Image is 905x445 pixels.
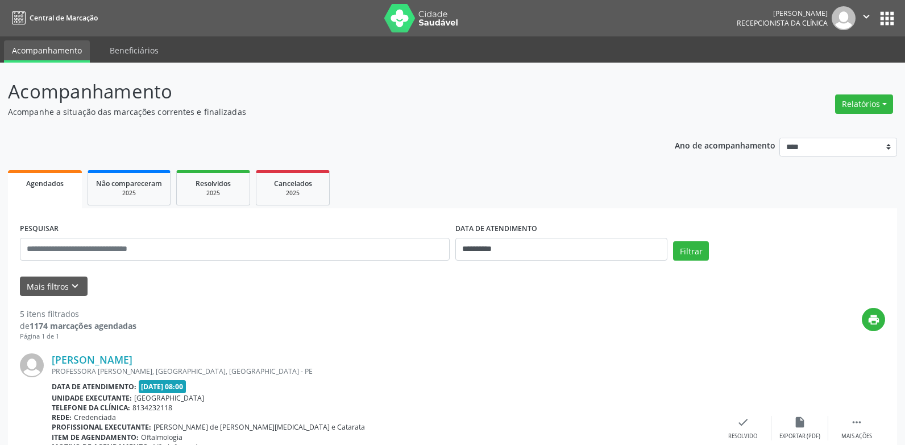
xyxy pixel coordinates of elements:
span: Resolvidos [196,179,231,188]
a: Beneficiários [102,40,167,60]
b: Rede: [52,413,72,422]
a: [PERSON_NAME] [52,353,132,366]
i: insert_drive_file [794,416,806,428]
strong: 1174 marcações agendadas [30,320,136,331]
button: Mais filtroskeyboard_arrow_down [20,277,88,296]
span: Cancelados [274,179,312,188]
a: Acompanhamento [4,40,90,63]
button:  [856,6,877,30]
span: [DATE] 08:00 [139,380,186,393]
div: 5 itens filtrados [20,308,136,320]
div: de [20,320,136,332]
i: check [737,416,749,428]
img: img [832,6,856,30]
div: Mais ações [841,432,872,440]
label: DATA DE ATENDIMENTO [455,220,537,238]
button: apps [877,9,897,28]
div: Página 1 de 1 [20,332,136,341]
span: Credenciada [74,413,116,422]
button: print [862,308,885,331]
label: PESQUISAR [20,220,59,238]
p: Ano de acompanhamento [675,138,775,152]
i: print [867,314,880,326]
div: 2025 [264,189,321,197]
a: Central de Marcação [8,9,98,27]
div: PROFESSORA [PERSON_NAME], [GEOGRAPHIC_DATA], [GEOGRAPHIC_DATA] - PE [52,366,715,376]
i: keyboard_arrow_down [69,280,81,292]
img: img [20,353,44,377]
b: Item de agendamento: [52,432,139,442]
span: Oftalmologia [141,432,182,442]
p: Acompanhamento [8,77,630,106]
div: 2025 [96,189,162,197]
span: Não compareceram [96,179,162,188]
span: 8134232118 [132,403,172,413]
div: Exportar (PDF) [779,432,820,440]
div: 2025 [185,189,242,197]
span: Central de Marcação [30,13,98,23]
b: Data de atendimento: [52,382,136,392]
p: Acompanhe a situação das marcações correntes e finalizadas [8,106,630,118]
button: Relatórios [835,94,893,114]
button: Filtrar [673,241,709,261]
span: [PERSON_NAME] de [PERSON_NAME][MEDICAL_DATA] e Catarata [153,422,365,432]
b: Telefone da clínica: [52,403,130,413]
span: Agendados [26,179,64,188]
div: Resolvido [728,432,757,440]
b: Profissional executante: [52,422,151,432]
i:  [850,416,863,428]
div: [PERSON_NAME] [737,9,828,18]
b: Unidade executante: [52,393,132,403]
span: Recepcionista da clínica [737,18,828,28]
span: [GEOGRAPHIC_DATA] [134,393,204,403]
i:  [860,10,873,23]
